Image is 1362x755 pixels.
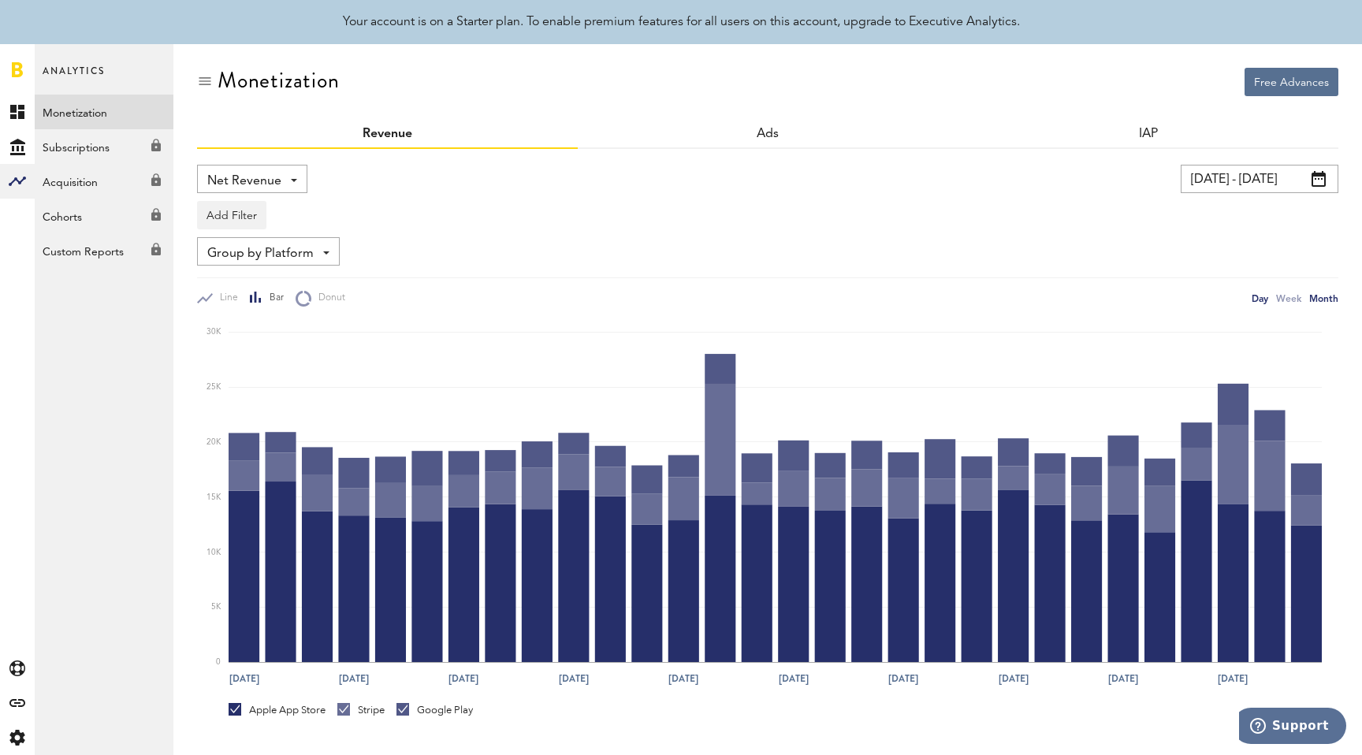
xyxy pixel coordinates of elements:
[43,61,105,95] span: Analytics
[207,240,314,267] span: Group by Platform
[211,604,221,612] text: 5K
[35,164,173,199] a: Acquisition
[757,128,779,140] a: Ads
[207,493,221,501] text: 15K
[1239,708,1346,747] iframe: Opens a widget where you can find more information
[1245,68,1338,96] button: Free Advances
[559,671,589,686] text: [DATE]
[1139,128,1158,140] a: IAP
[1252,290,1268,307] div: Day
[229,671,259,686] text: [DATE]
[229,703,326,717] div: Apple App Store
[218,68,340,93] div: Monetization
[207,329,221,337] text: 30K
[35,95,173,129] a: Monetization
[262,292,284,305] span: Bar
[1276,290,1301,307] div: Week
[343,13,1020,32] div: Your account is on a Starter plan. To enable premium features for all users on this account, upgr...
[216,658,221,666] text: 0
[35,199,173,233] a: Cohorts
[213,292,238,305] span: Line
[35,129,173,164] a: Subscriptions
[999,671,1029,686] text: [DATE]
[779,671,809,686] text: [DATE]
[363,128,412,140] a: Revenue
[888,671,918,686] text: [DATE]
[207,438,221,446] text: 20K
[35,233,173,268] a: Custom Reports
[207,383,221,391] text: 25K
[337,703,385,717] div: Stripe
[1218,671,1248,686] text: [DATE]
[311,292,345,305] span: Donut
[1108,671,1138,686] text: [DATE]
[396,703,473,717] div: Google Play
[668,671,698,686] text: [DATE]
[207,168,281,195] span: Net Revenue
[207,549,221,556] text: 10K
[448,671,478,686] text: [DATE]
[197,201,266,229] button: Add Filter
[1309,290,1338,307] div: Month
[339,671,369,686] text: [DATE]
